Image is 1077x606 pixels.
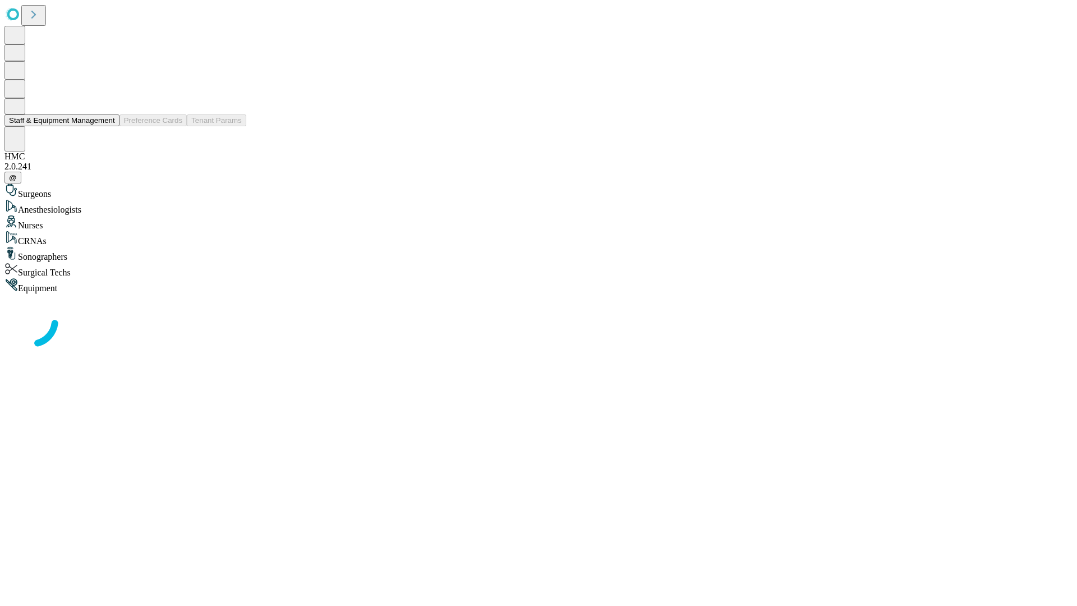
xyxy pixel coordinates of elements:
[4,278,1073,293] div: Equipment
[119,114,187,126] button: Preference Cards
[4,262,1073,278] div: Surgical Techs
[4,172,21,183] button: @
[4,215,1073,231] div: Nurses
[4,162,1073,172] div: 2.0.241
[4,231,1073,246] div: CRNAs
[9,173,17,182] span: @
[4,151,1073,162] div: HMC
[4,246,1073,262] div: Sonographers
[4,199,1073,215] div: Anesthesiologists
[187,114,246,126] button: Tenant Params
[4,183,1073,199] div: Surgeons
[4,114,119,126] button: Staff & Equipment Management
